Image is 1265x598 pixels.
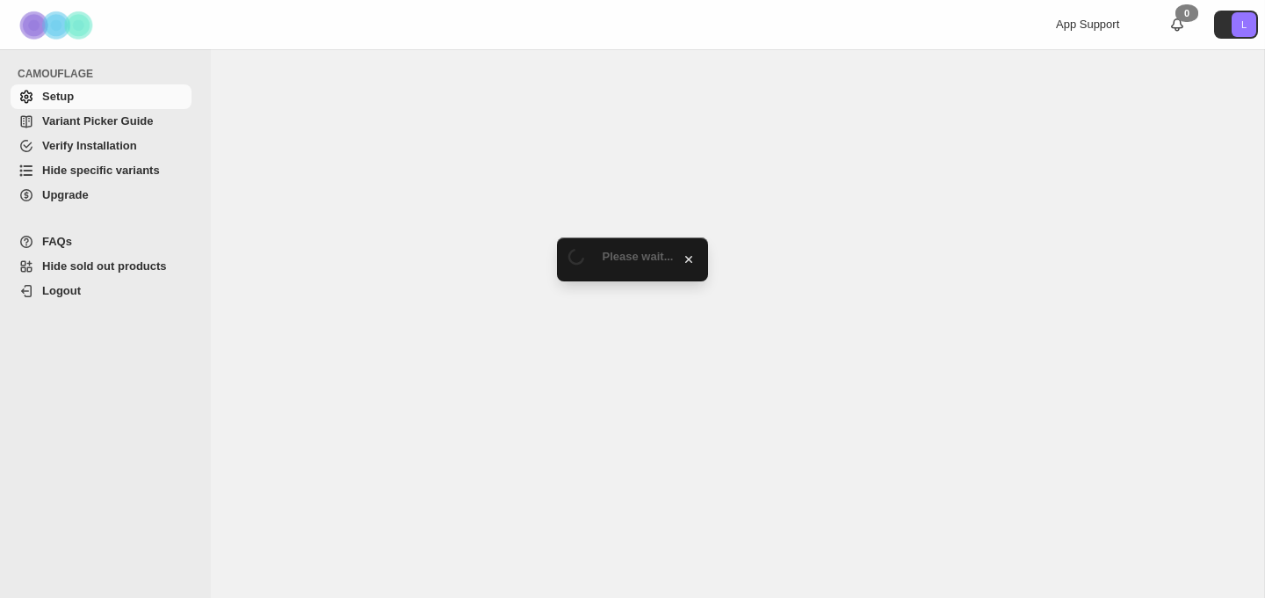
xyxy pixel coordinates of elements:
span: Please wait... [603,250,674,263]
a: Variant Picker Guide [11,109,192,134]
span: Hide sold out products [42,259,167,273]
a: Upgrade [11,183,192,208]
span: CAMOUFLAGE [18,67,199,81]
span: Hide specific variants [42,164,160,177]
span: Variant Picker Guide [42,114,153,128]
text: L [1241,19,1247,30]
a: Hide sold out products [11,254,192,279]
span: App Support [1056,18,1119,31]
img: Camouflage [14,1,102,49]
a: Hide specific variants [11,158,192,183]
a: 0 [1168,16,1186,33]
span: Upgrade [42,188,89,201]
a: FAQs [11,230,192,254]
a: Logout [11,279,192,303]
div: 0 [1175,4,1198,22]
span: Avatar with initials L [1232,12,1256,37]
span: Logout [42,284,81,297]
a: Setup [11,84,192,109]
a: Verify Installation [11,134,192,158]
button: Avatar with initials L [1214,11,1258,39]
span: FAQs [42,235,72,248]
span: Setup [42,90,74,103]
span: Verify Installation [42,139,137,152]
